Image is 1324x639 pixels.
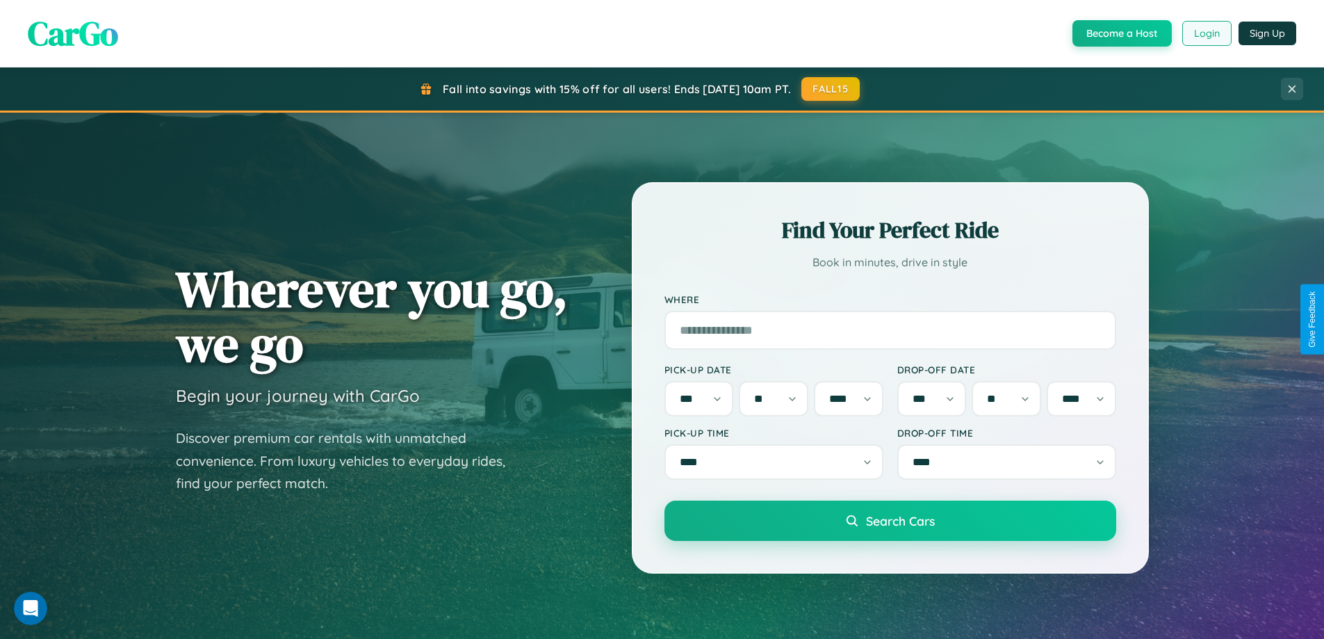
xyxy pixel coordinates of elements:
button: Sign Up [1239,22,1296,45]
label: Where [664,293,1116,305]
button: Become a Host [1072,20,1172,47]
div: Give Feedback [1307,291,1317,348]
label: Pick-up Time [664,427,883,439]
h1: Wherever you go, we go [176,261,568,371]
button: Login [1182,21,1232,46]
label: Drop-off Time [897,427,1116,439]
span: Fall into savings with 15% off for all users! Ends [DATE] 10am PT. [443,82,791,96]
h2: Find Your Perfect Ride [664,215,1116,245]
label: Drop-off Date [897,364,1116,375]
iframe: Intercom live chat [14,592,47,625]
p: Book in minutes, drive in style [664,252,1116,273]
label: Pick-up Date [664,364,883,375]
span: CarGo [28,10,118,56]
h3: Begin your journey with CarGo [176,385,420,406]
button: FALL15 [801,77,860,101]
p: Discover premium car rentals with unmatched convenience. From luxury vehicles to everyday rides, ... [176,427,523,495]
button: Search Cars [664,501,1116,541]
span: Search Cars [866,513,935,528]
